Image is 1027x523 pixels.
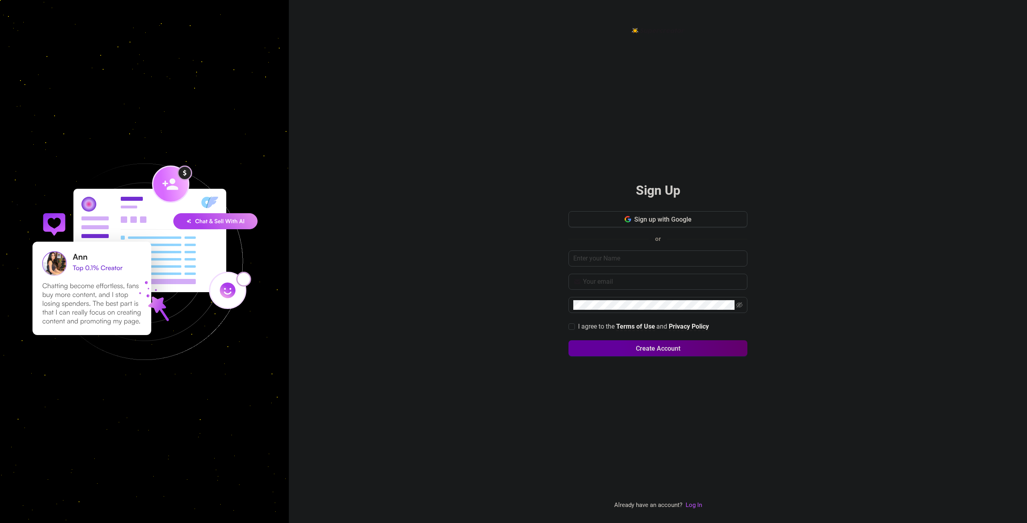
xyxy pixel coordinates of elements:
a: Privacy Policy [669,323,709,331]
a: Log In [686,501,702,510]
h2: Sign Up [636,182,680,199]
a: Terms of Use [616,323,655,331]
a: Log In [686,501,702,509]
button: Sign up with Google [568,211,747,227]
span: I agree to the [578,323,616,330]
span: Already have an account? [614,501,682,510]
img: signup-background-D0MIrEPF.svg [6,123,283,400]
span: Create Account [636,345,680,352]
input: Your email [583,277,743,287]
span: eye-invisible [736,302,743,308]
input: Enter your Name [568,250,747,267]
strong: Privacy Policy [669,323,709,330]
span: or [655,235,661,242]
button: Create Account [568,340,747,356]
strong: Terms of Use [616,323,655,330]
img: logo-BBDzfeDw.svg [631,27,685,34]
span: Sign up with Google [634,216,692,223]
span: and [656,323,669,330]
